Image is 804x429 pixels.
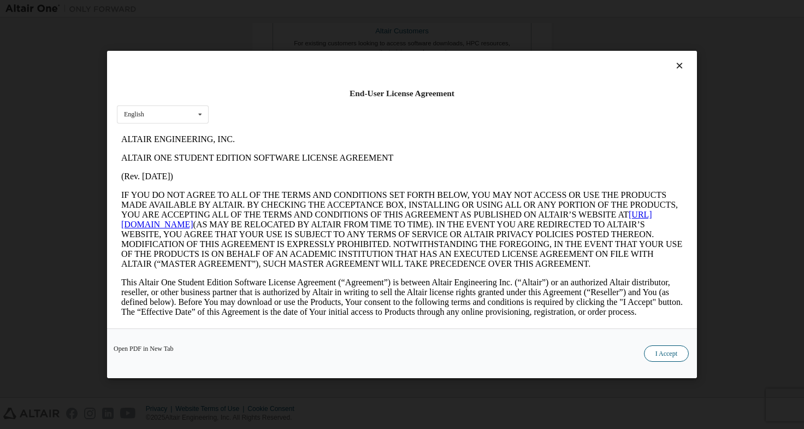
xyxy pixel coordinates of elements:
[124,111,144,117] div: English
[4,148,566,187] p: This Altair One Student Edition Software License Agreement (“Agreement”) is between Altair Engine...
[4,60,566,139] p: IF YOU DO NOT AGREE TO ALL OF THE TERMS AND CONDITIONS SET FORTH BELOW, YOU MAY NOT ACCESS OR USE...
[117,88,687,99] div: End-User License Agreement
[644,345,689,362] button: I Accept
[4,42,566,51] p: (Rev. [DATE])
[4,23,566,33] p: ALTAIR ONE STUDENT EDITION SOFTWARE LICENSE AGREEMENT
[4,80,535,99] a: [URL][DOMAIN_NAME]
[4,4,566,14] p: ALTAIR ENGINEERING, INC.
[114,345,174,352] a: Open PDF in New Tab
